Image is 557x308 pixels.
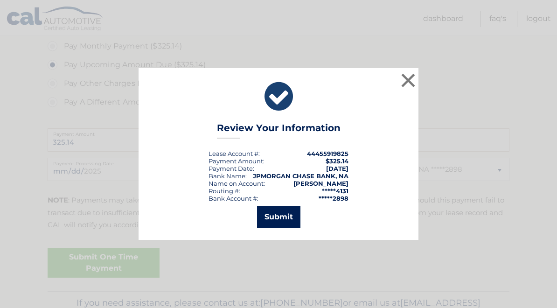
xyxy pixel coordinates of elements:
[209,165,253,172] span: Payment Date
[293,180,348,187] strong: [PERSON_NAME]
[209,187,240,195] div: Routing #:
[209,180,265,187] div: Name on Account:
[217,122,341,139] h3: Review Your Information
[209,165,254,172] div: :
[326,157,348,165] span: $325.14
[307,150,348,157] strong: 44455919825
[209,157,265,165] div: Payment Amount:
[209,150,260,157] div: Lease Account #:
[253,172,348,180] strong: JPMORGAN CHASE BANK, NA
[257,206,300,228] button: Submit
[326,165,348,172] span: [DATE]
[209,195,258,202] div: Bank Account #:
[399,71,418,90] button: ×
[209,172,247,180] div: Bank Name:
